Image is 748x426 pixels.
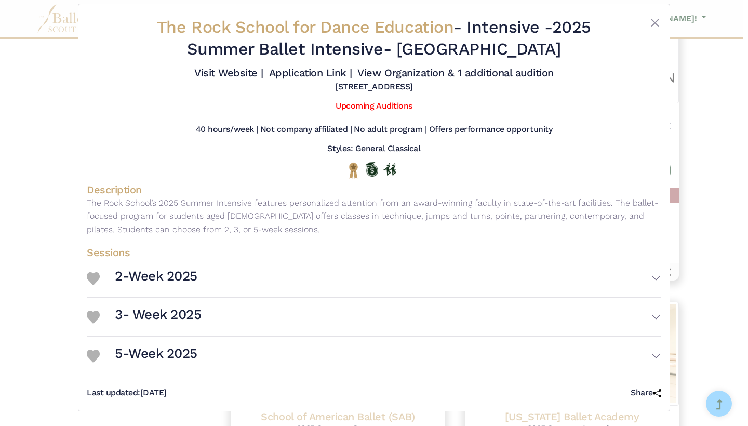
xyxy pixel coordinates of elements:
[115,302,661,332] button: 3- Week 2025
[649,17,661,29] button: Close
[194,66,263,79] a: Visit Website |
[87,311,100,324] img: Heart
[466,17,552,37] span: Intensive -
[383,163,396,176] img: In Person
[347,162,360,178] img: National
[365,162,378,177] img: Offers Scholarship
[87,388,140,397] span: Last updated:
[87,196,661,236] p: The Rock School’s 2025 Summer Intensive features personalized attention from an award-winning fac...
[269,66,352,79] a: Application Link |
[354,124,426,135] h5: No adult program |
[327,143,420,154] h5: Styles: General Classical
[115,263,661,294] button: 2-Week 2025
[336,101,412,111] a: Upcoming Auditions
[115,341,661,371] button: 5-Week 2025
[87,246,661,259] h4: Sessions
[87,272,100,285] img: Heart
[115,268,197,285] h3: 2-Week 2025
[115,306,201,324] h3: 3- Week 2025
[631,388,661,398] h5: Share
[429,124,553,135] h5: Offers performance opportunity
[157,17,453,37] span: The Rock School for Dance Education
[357,66,553,79] a: View Organization & 1 additional audition
[115,345,197,363] h3: 5-Week 2025
[87,388,167,398] h5: [DATE]
[135,17,613,60] h2: - 2025 Summer Ballet Intensive- [GEOGRAPHIC_DATA]
[335,82,412,92] h5: [STREET_ADDRESS]
[87,183,661,196] h4: Description
[260,124,352,135] h5: Not company affiliated |
[196,124,258,135] h5: 40 hours/week |
[87,350,100,363] img: Heart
